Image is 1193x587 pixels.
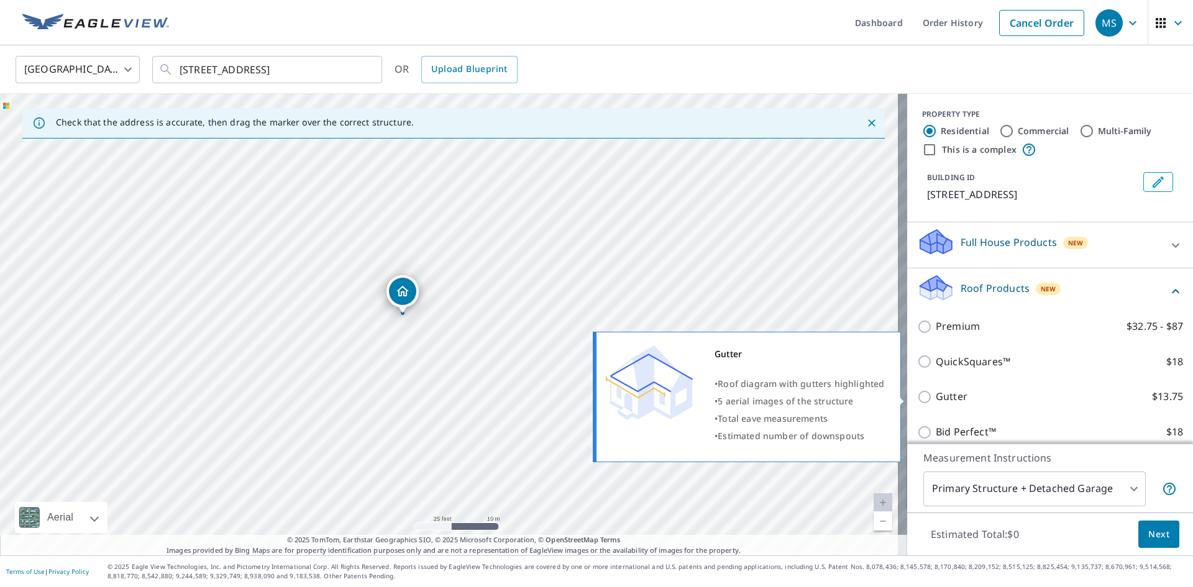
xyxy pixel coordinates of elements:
[1095,9,1123,37] div: MS
[718,395,853,407] span: 5 aerial images of the structure
[6,568,89,575] p: |
[922,109,1178,120] div: PROPERTY TYPE
[1068,238,1084,248] span: New
[48,567,89,576] a: Privacy Policy
[917,227,1183,263] div: Full House ProductsNew
[718,378,884,389] span: Roof diagram with gutters highlighted
[1138,521,1179,548] button: Next
[395,56,518,83] div: OR
[927,172,975,183] p: BUILDING ID
[1162,481,1177,496] span: Your report will include the primary structure and a detached garage if one exists.
[715,375,885,393] div: •
[1018,125,1069,137] label: Commercial
[16,52,140,87] div: [GEOGRAPHIC_DATA]
[15,502,107,533] div: Aerial
[999,10,1084,36] a: Cancel Order
[6,567,45,576] a: Terms of Use
[921,521,1029,548] p: Estimated Total: $0
[715,393,885,410] div: •
[1166,424,1183,440] p: $18
[107,562,1187,581] p: © 2025 Eagle View Technologies, Inc. and Pictometry International Corp. All Rights Reserved. Repo...
[936,354,1010,370] p: QuickSquares™
[600,535,621,544] a: Terms
[961,281,1030,296] p: Roof Products
[718,430,864,442] span: Estimated number of downspouts
[1098,125,1152,137] label: Multi-Family
[941,125,989,137] label: Residential
[1127,319,1183,334] p: $32.75 - $87
[923,450,1177,465] p: Measurement Instructions
[1152,389,1183,404] p: $13.75
[917,273,1183,309] div: Roof ProductsNew
[936,389,967,404] p: Gutter
[715,345,885,363] div: Gutter
[864,115,880,131] button: Close
[1166,354,1183,370] p: $18
[546,535,598,544] a: OpenStreetMap
[606,345,693,420] img: Premium
[942,143,1017,156] label: This is a complex
[287,535,621,545] span: © 2025 TomTom, Earthstar Geographics SIO, © 2025 Microsoft Corporation, ©
[718,412,828,424] span: Total eave measurements
[386,275,419,314] div: Dropped pin, building 1, Residential property, 82 Tomoka Ave Ormond Beach, FL 32174
[715,427,885,445] div: •
[421,56,517,83] a: Upload Blueprint
[936,319,980,334] p: Premium
[1041,284,1056,294] span: New
[961,235,1057,250] p: Full House Products
[874,493,892,512] a: Current Level 20, Zoom In Disabled
[923,471,1146,506] div: Primary Structure + Detached Garage
[180,52,357,87] input: Search by address or latitude-longitude
[43,502,77,533] div: Aerial
[56,117,414,128] p: Check that the address is accurate, then drag the marker over the correct structure.
[936,424,996,440] p: Bid Perfect™
[927,187,1138,202] p: [STREET_ADDRESS]
[431,61,507,77] span: Upload Blueprint
[715,410,885,427] div: •
[874,512,892,530] a: Current Level 20, Zoom Out
[1148,527,1169,542] span: Next
[1143,172,1173,192] button: Edit building 1
[22,14,169,32] img: EV Logo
